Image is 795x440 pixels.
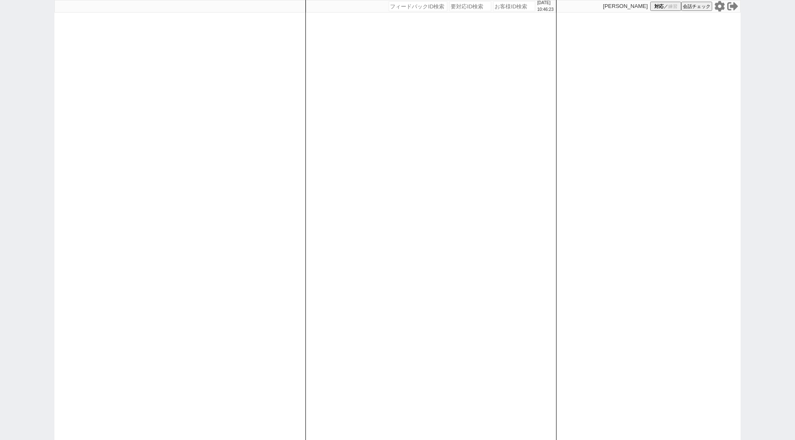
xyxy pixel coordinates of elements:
span: 練習 [668,3,677,10]
input: 要対応ID検索 [449,1,491,11]
p: 10:46:23 [537,6,554,13]
span: 対応 [654,3,664,10]
span: 会話チェック [683,3,710,10]
input: フィードバックID検索 [389,1,447,11]
p: [PERSON_NAME] [603,3,648,10]
button: 会話チェック [681,2,712,11]
input: お客様ID検索 [493,1,535,11]
button: 対応／練習 [650,2,681,11]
